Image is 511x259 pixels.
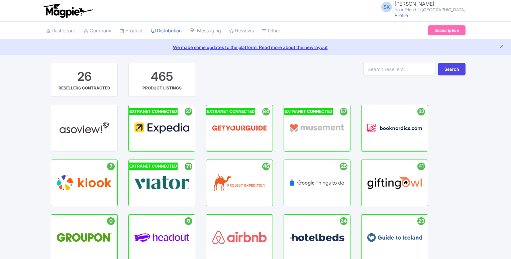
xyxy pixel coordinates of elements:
[77,68,92,85] div: 26
[4,44,507,51] a: We made some updates to the platform. Read more about the new layout
[45,22,76,40] a: Dashboard
[363,63,435,75] input: Search resellers...
[51,160,118,206] a: 7
[262,22,280,40] a: Other
[395,12,408,18] a: Profile
[395,1,434,7] span: [PERSON_NAME]
[42,3,94,18] img: logo-ab69f6fb50320c5b225c76a69d11143b.png
[284,105,350,152] a: EXTRANET CONNECTED 57
[190,22,221,40] a: Messaging
[229,22,254,40] a: Reviews
[128,160,195,206] a: EXTRANET CONNECTED 71
[377,1,466,12] a: SK [PERSON_NAME] Your Friend In [GEOGRAPHIC_DATA]
[206,105,273,152] a: EXTRANET CONNECTED 84
[142,85,182,91] div: PRODUCT LISTINGS
[361,105,428,152] a: 32
[395,8,466,12] small: Your Friend In [GEOGRAPHIC_DATA]
[119,22,143,40] a: Product
[361,160,428,206] a: 41
[84,22,111,40] a: Company
[499,43,504,51] button: Close announcement
[151,22,182,40] a: Distribution
[284,160,350,206] a: 25
[59,85,110,91] div: RESELLERS CONTRACTED
[128,105,195,152] a: EXTRANET CONNECTED 37
[128,63,195,97] a: 465 PRODUCT LISTINGS
[151,68,173,85] div: 465
[438,63,466,75] button: Search
[206,160,273,206] a: 46
[428,25,466,35] a: Subscription
[381,2,392,12] span: SK
[51,63,118,97] a: 26 RESELLERS CONTRACTED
